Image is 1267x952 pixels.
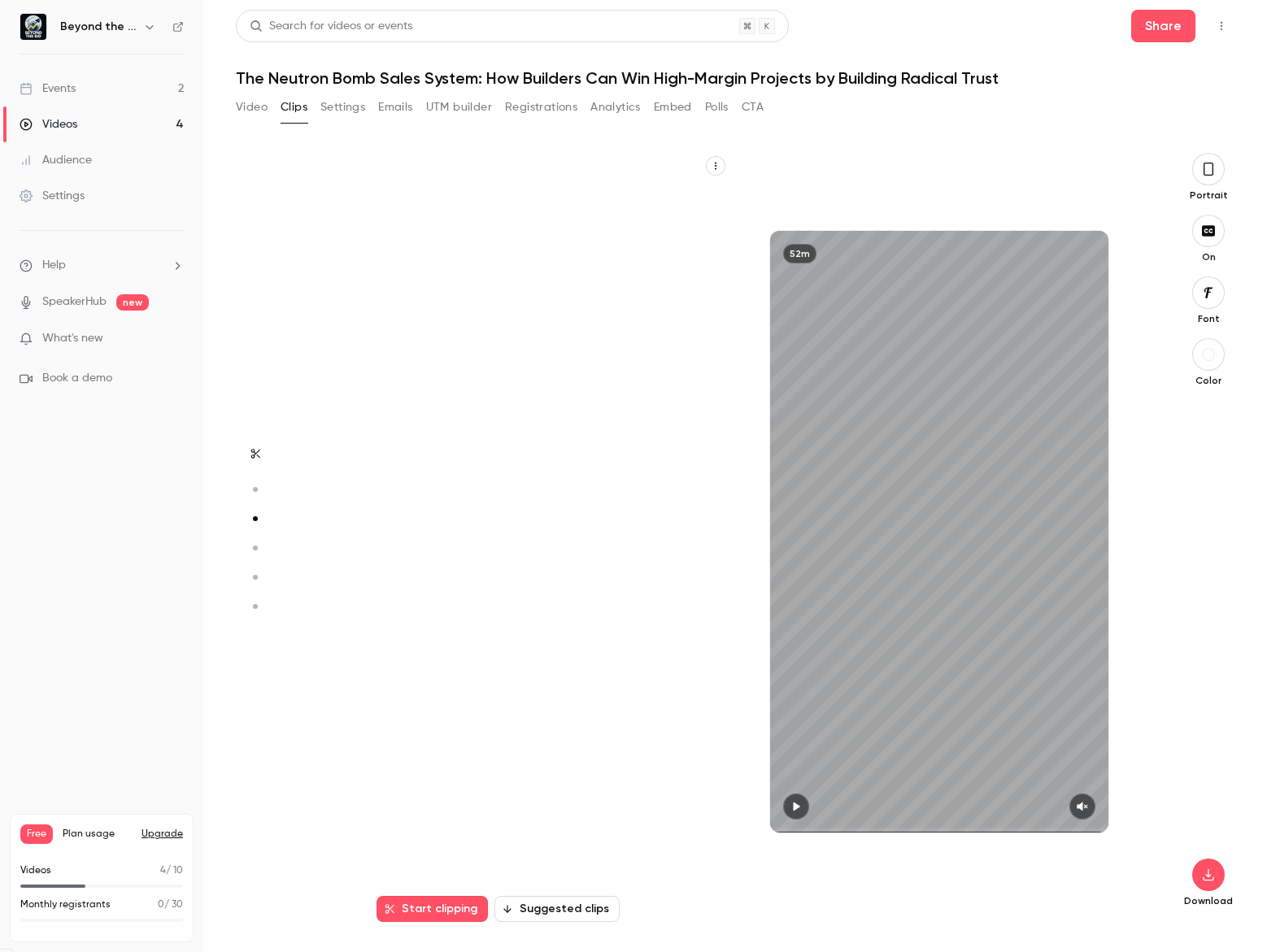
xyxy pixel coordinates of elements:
a: SpeakerHub [42,293,107,311]
button: Video [236,94,268,120]
button: Share [1131,10,1195,42]
div: Events [20,80,76,97]
p: / 30 [158,898,183,912]
h6: Beyond the Bid [60,19,137,35]
button: Suggested clips [494,896,620,922]
span: What's new [42,330,103,347]
span: 4 [160,866,166,876]
div: 52m [783,244,816,263]
span: Book a demo [42,370,112,387]
p: Color [1182,374,1234,387]
button: Start clipping [377,896,488,922]
button: Registrations [505,94,577,120]
p: / 10 [160,863,183,878]
p: On [1182,250,1234,263]
div: Audience [20,152,92,168]
span: Plan usage [63,828,132,841]
button: UTM builder [426,94,492,120]
div: Videos [20,116,77,133]
span: new [116,294,149,311]
span: Free [20,824,53,844]
p: Videos [20,863,51,878]
h1: The Neutron Bomb Sales System: How Builders Can Win High-Margin Projects by Building Radical Trust [236,68,1234,88]
iframe: Noticeable Trigger [164,332,184,346]
button: Polls [705,94,729,120]
span: Help [42,257,66,274]
img: Beyond the Bid [20,14,46,40]
div: Search for videos or events [250,18,412,35]
p: Font [1182,312,1234,325]
p: Download [1182,894,1234,907]
button: Top Bar Actions [1208,13,1234,39]
button: Settings [320,94,365,120]
button: Clips [281,94,307,120]
p: Portrait [1182,189,1234,202]
div: Settings [20,188,85,204]
button: Upgrade [142,828,183,841]
button: Analytics [590,94,641,120]
button: Embed [654,94,692,120]
li: help-dropdown-opener [20,257,184,274]
button: Emails [378,94,412,120]
p: Monthly registrants [20,898,111,912]
span: 0 [158,900,164,910]
button: CTA [742,94,764,120]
